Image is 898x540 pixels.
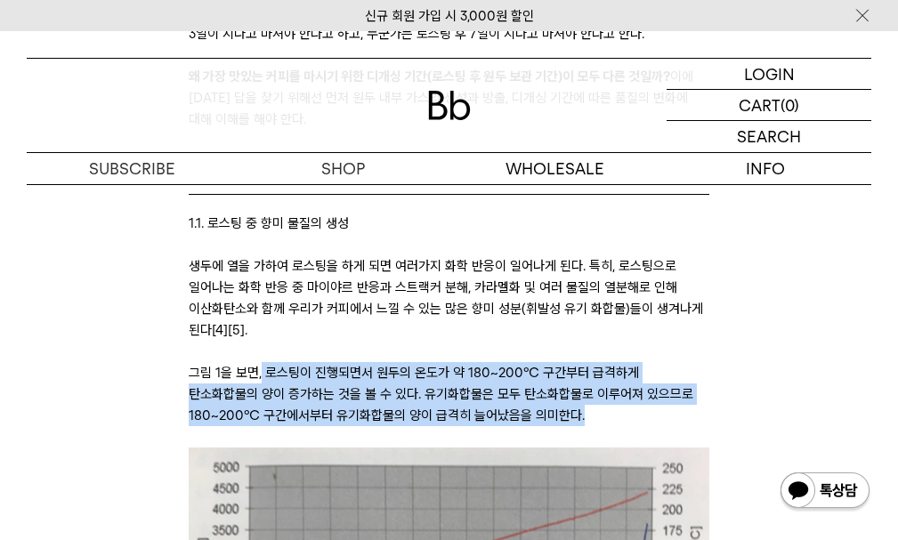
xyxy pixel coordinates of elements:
a: CART (0) [667,90,871,121]
blockquote: 1.1. 로스팅 중 향미 물질의 생성 [189,194,710,255]
p: SEARCH [737,121,801,152]
p: LOGIN [744,59,795,89]
p: CART [739,90,781,120]
img: 카카오톡 채널 1:1 채팅 버튼 [779,471,871,513]
a: SUBSCRIBE [27,153,238,184]
a: 신규 회원 가입 시 3,000원 할인 [365,8,534,24]
a: LOGIN [667,59,871,90]
p: INFO [660,153,871,184]
p: 그림 1을 보면, 로스팅이 진행되면서 원두의 온도가 약 180~200℃ 구간부터 급격하게 탄소화합물의 양이 증가하는 것을 볼 수 있다. 유기화합물은 모두 탄소화합물로 이루어져... [189,362,710,426]
p: 생두에 열을 가하여 로스팅을 하게 되면 여러가지 화학 반응이 일어나게 된다. 특히, 로스팅으로 일어나는 화학 반응 중 마이야르 반응과 스트랙커 분해, 카라멜화 및 여러 물질의... [189,255,710,341]
img: 로고 [428,91,471,120]
p: WHOLESALE [449,153,660,184]
p: (0) [781,90,799,120]
a: SHOP [238,153,449,184]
